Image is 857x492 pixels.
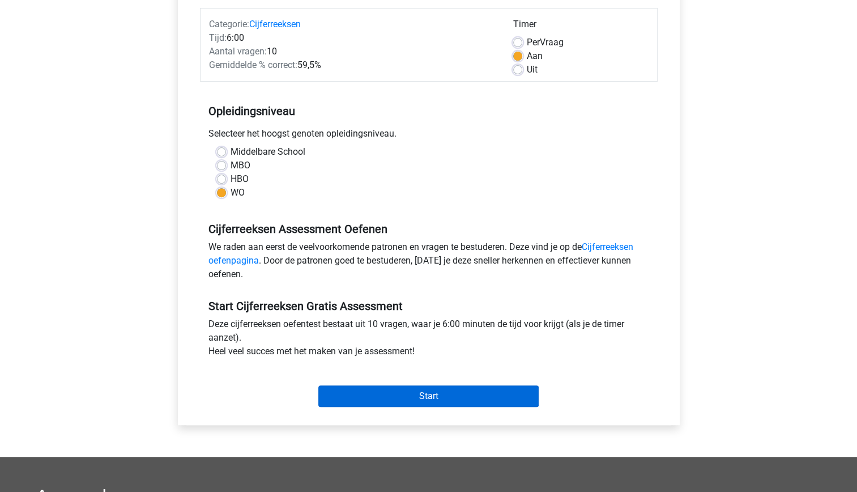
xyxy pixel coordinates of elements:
span: Gemiddelde % correct: [209,60,297,70]
div: Timer [513,18,649,36]
h5: Cijferreeksen Assessment Oefenen [208,222,649,236]
label: Middelbare School [231,145,305,159]
div: 10 [201,45,505,58]
label: WO [231,186,245,200]
h5: Start Cijferreeksen Gratis Assessment [208,299,649,313]
label: HBO [231,172,249,186]
div: 59,5% [201,58,505,72]
div: Selecteer het hoogst genoten opleidingsniveau. [200,127,658,145]
label: MBO [231,159,250,172]
a: Cijferreeksen [249,19,301,29]
span: Categorie: [209,19,249,29]
span: Aantal vragen: [209,46,267,57]
div: 6:00 [201,31,505,45]
div: We raden aan eerst de veelvoorkomende patronen en vragen te bestuderen. Deze vind je op de . Door... [200,240,658,286]
label: Uit [527,63,538,77]
div: Deze cijferreeksen oefentest bestaat uit 10 vragen, waar je 6:00 minuten de tijd voor krijgt (als... [200,317,658,363]
span: Tijd: [209,32,227,43]
span: Per [527,37,540,48]
input: Start [318,385,539,407]
label: Aan [527,49,543,63]
h5: Opleidingsniveau [208,100,649,122]
label: Vraag [527,36,564,49]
